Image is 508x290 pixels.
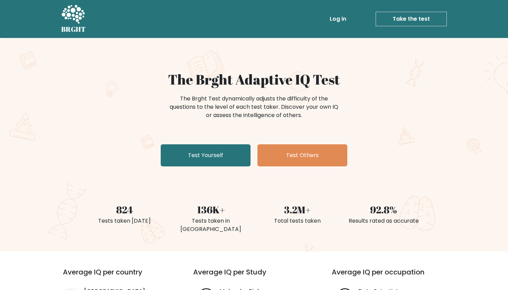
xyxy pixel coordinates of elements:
a: Log in [327,12,349,26]
h3: Average IQ per country [63,268,168,284]
h1: The Brght Adaptive IQ Test [85,71,423,88]
h3: Average IQ per Study [193,268,315,284]
div: 136K+ [172,202,250,217]
div: Total tests taken [258,217,336,225]
a: Test Yourself [161,144,251,166]
div: 824 [85,202,163,217]
a: Test Others [257,144,347,166]
h5: BRGHT [61,25,86,33]
div: The Brght Test dynamically adjusts the difficulty of the questions to the level of each test take... [168,95,340,119]
h3: Average IQ per occupation [332,268,454,284]
div: Tests taken in [GEOGRAPHIC_DATA] [172,217,250,233]
div: Results rated as accurate [345,217,423,225]
div: Tests taken [DATE] [85,217,163,225]
div: 3.2M+ [258,202,336,217]
a: Take the test [376,12,447,26]
a: BRGHT [61,3,86,35]
div: 92.8% [345,202,423,217]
